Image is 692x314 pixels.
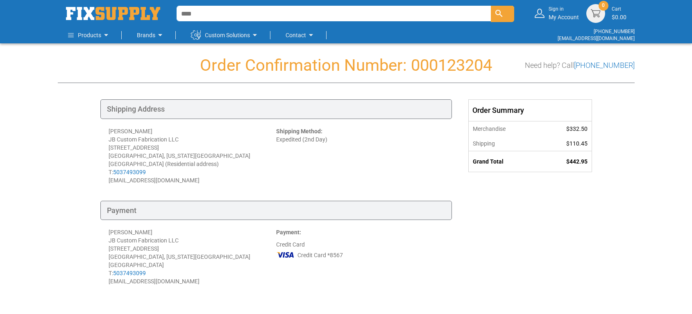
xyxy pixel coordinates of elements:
a: Brands [137,27,165,43]
a: Products [68,27,111,43]
div: Order Summary [469,100,592,121]
div: Credit Card [276,228,444,285]
a: [PHONE_NUMBER] [574,61,635,70]
a: Custom Solutions [191,27,260,43]
small: Cart [612,6,626,13]
div: Expedited (2nd Day) [276,127,444,184]
span: $442.95 [566,158,588,165]
a: 5037493099 [113,270,146,276]
div: Shipping Address [100,99,452,119]
strong: Grand Total [473,158,504,165]
div: My Account [549,6,579,21]
div: [PERSON_NAME] JB Custom Fabrication LLC [STREET_ADDRESS] [GEOGRAPHIC_DATA], [US_STATE][GEOGRAPHIC... [109,127,276,184]
img: Fix Industrial Supply [66,7,160,20]
span: $110.45 [566,140,588,147]
div: Payment [100,201,452,220]
a: store logo [66,7,160,20]
a: [EMAIL_ADDRESS][DOMAIN_NAME] [558,36,635,41]
a: [PHONE_NUMBER] [594,29,635,34]
strong: Shipping Method: [276,128,322,135]
h1: Order Confirmation Number: 000123204 [58,56,635,74]
span: $332.50 [566,126,588,132]
span: Credit Card *8567 [297,251,343,259]
a: 5037493099 [113,169,146,175]
th: Merchandise [469,121,540,136]
a: Contact [286,27,316,43]
span: $0.00 [612,14,626,20]
div: [PERSON_NAME] JB Custom Fabrication LLC [STREET_ADDRESS] [GEOGRAPHIC_DATA], [US_STATE][GEOGRAPHIC... [109,228,276,285]
small: Sign in [549,6,579,13]
h3: Need help? Call [525,61,635,70]
img: VI [276,249,295,261]
th: Shipping [469,136,540,151]
span: 0 [602,2,605,9]
strong: Payment: [276,229,301,235]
